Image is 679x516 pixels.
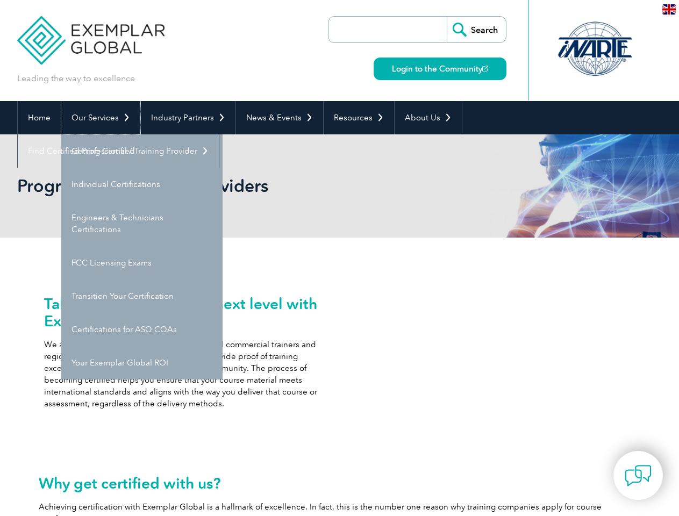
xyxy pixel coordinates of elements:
a: Home [18,101,61,134]
input: Search [447,17,506,42]
a: FCC Licensing Exams [61,246,223,279]
a: Industry Partners [141,101,235,134]
a: About Us [395,101,462,134]
a: Our Services [61,101,140,134]
a: Transition Your Certification [61,279,223,313]
a: Engineers & Technicians Certifications [61,201,223,246]
a: Your Exemplar Global ROI [61,346,223,379]
img: open_square.png [482,66,488,71]
a: News & Events [236,101,323,134]
p: Leading the way to excellence [17,73,135,84]
h2: Why get certified with us? [39,475,641,492]
h2: Take your courses to the next level with Exemplar Global [44,295,334,329]
a: Certifications for ASQ CQAs [61,313,223,346]
a: Find Certified Professional / Training Provider [18,134,219,168]
p: We are proud to partner with large international commercial trainers and regional specialist trai... [44,339,334,410]
h2: Programs for Training Providers [17,177,469,195]
img: en [662,4,676,15]
a: Login to the Community [374,58,506,80]
img: contact-chat.png [625,462,652,489]
a: Resources [324,101,394,134]
a: Individual Certifications [61,168,223,201]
